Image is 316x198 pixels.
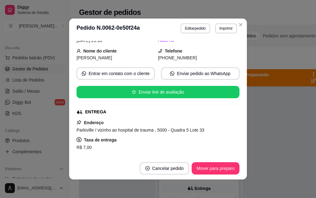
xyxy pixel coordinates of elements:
[170,71,174,76] span: whats-app
[158,49,162,53] span: phone
[181,23,210,33] button: Editarpedido
[132,90,136,94] span: star
[192,162,239,175] button: Mover para preparo
[215,23,237,33] button: Imprimir
[77,145,92,150] span: R$ 7,00
[137,151,179,163] button: Copiar Endereço
[83,48,117,53] strong: Nome do cliente
[77,86,239,98] button: starEnviar link de avaliação
[77,23,140,33] h3: Pedido N. 0062-0e50f24a
[140,162,189,175] button: close-circleCancelar pedido
[77,67,155,80] button: whats-appEntrar em contato com o cliente
[82,71,86,76] span: whats-app
[84,137,117,142] strong: Taxa de entrega
[77,120,81,125] span: pushpin
[77,137,81,142] span: dollar
[77,128,204,133] span: Parkiville / vizinho ao hospital de trauma , 5000 - Quadra 5 Lote 33
[145,166,150,171] span: close-circle
[236,20,246,30] button: Close
[165,48,182,53] strong: Telefone
[84,120,104,125] strong: Endereço
[158,55,197,60] span: [PHONE_NUMBER]
[77,55,112,60] span: [PERSON_NAME]
[85,109,106,115] div: ENTREGA
[161,67,239,80] button: whats-appEnviar pedido ao WhatsApp
[77,49,81,53] span: user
